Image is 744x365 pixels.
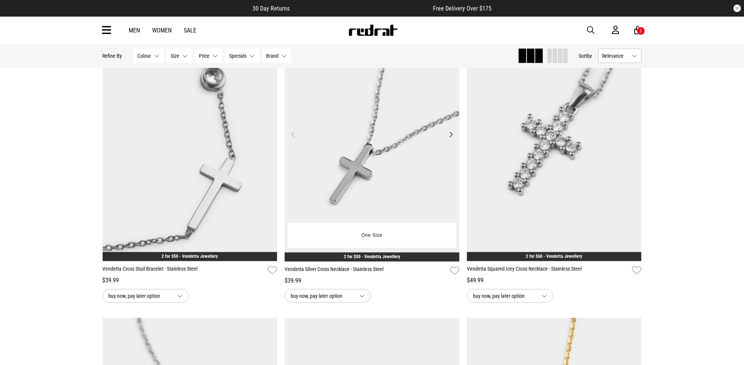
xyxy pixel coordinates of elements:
p: Refine By [103,53,122,59]
span: Brand [266,53,279,59]
a: Women [152,27,172,34]
span: Colour [138,53,151,59]
button: Previous [288,130,298,139]
button: Open LiveChat chat widget [6,3,29,26]
button: Price [195,49,222,63]
span: buy now, pay later option [109,291,171,300]
div: $39.99 [285,276,459,285]
button: One Size [356,229,388,242]
img: Redrat logo [348,25,398,36]
iframe: Customer reviews powered by Trustpilot [305,5,418,12]
span: Free Delivery Over $175 [433,5,491,12]
span: Price [199,53,210,59]
button: Next [446,130,456,139]
a: Vendetta Squared Icey Cross Necklace - Stainless Steel [467,265,629,276]
img: Vendetta Squared Icey Cross Necklace - Stainless Steel in Silver [467,17,642,261]
span: buy now, pay later option [291,291,353,300]
a: Vendetta Silver Cross Necklace - Stainless Steel [285,265,447,276]
button: Specials [225,49,259,63]
button: buy now, pay later option [103,289,189,303]
span: Specials [230,53,247,59]
a: Men [129,27,140,34]
button: Sortby [579,51,592,60]
a: 2 for $50 - Vendetta Jewellery [162,254,218,259]
a: 2 for $60 - Vendetta Jewellery [526,254,582,259]
span: Relevance [602,53,629,59]
span: by [587,53,592,59]
div: $49.99 [467,276,642,285]
a: 3 [635,26,642,34]
button: buy now, pay later option [285,289,371,303]
a: 2 for $50 - Vendetta Jewellery [344,254,400,259]
button: Relevance [598,49,642,63]
span: Size [171,53,180,59]
button: buy now, pay later option [467,289,553,303]
a: Sale [184,27,197,34]
img: Vendetta Cross Stud Bracelet - Stainless Steel in Silver [103,17,277,261]
span: buy now, pay later option [473,291,536,300]
div: $39.99 [103,276,277,285]
img: Vendetta Silver Cross Necklace - Stainless Steel in Silver [285,17,459,261]
a: Vendetta Cross Stud Bracelet - Stainless Steel [103,265,265,276]
button: Size [167,49,192,63]
span: 30 Day Returns [253,5,290,12]
button: Brand [262,49,291,63]
button: Colour [134,49,164,63]
div: 3 [640,28,642,34]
